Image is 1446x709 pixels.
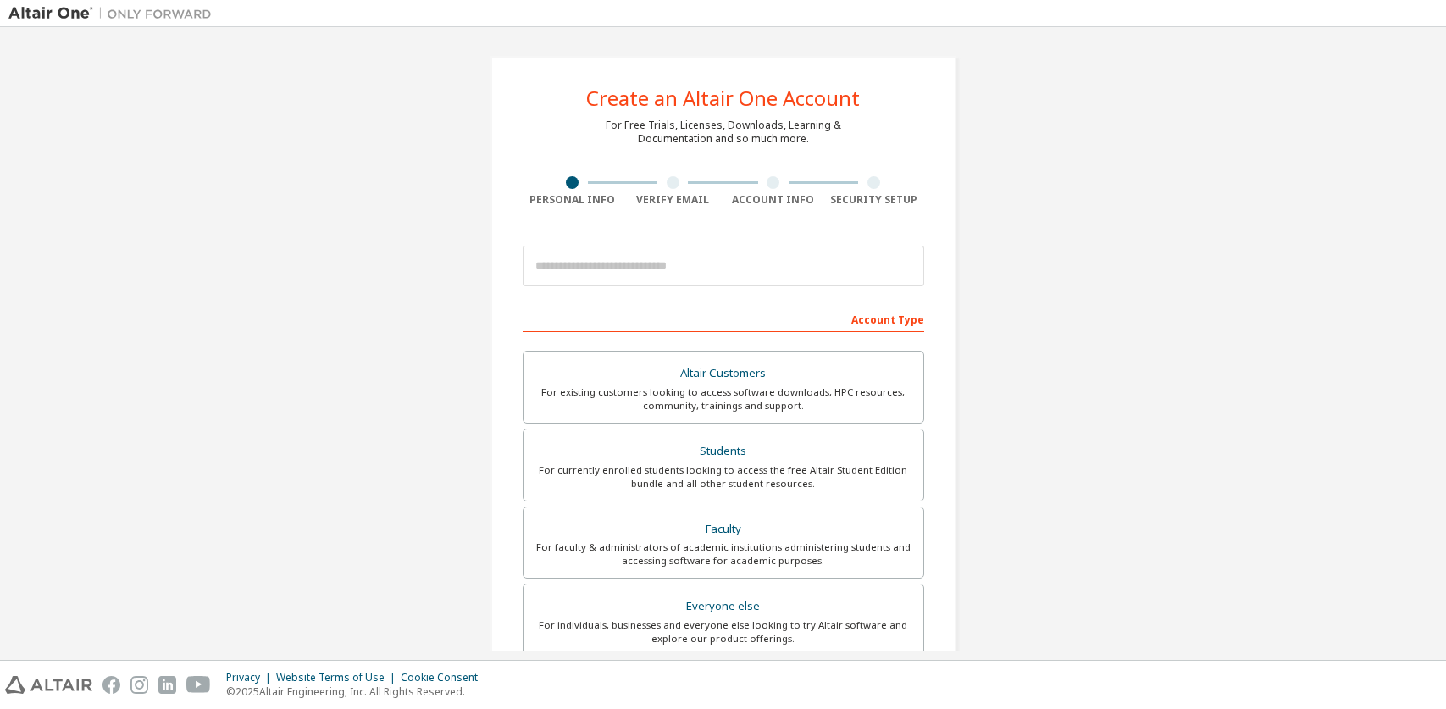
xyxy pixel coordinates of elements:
img: Altair One [8,5,220,22]
div: Cookie Consent [401,671,488,684]
img: altair_logo.svg [5,676,92,694]
div: Personal Info [523,193,623,207]
div: Altair Customers [534,362,913,385]
div: Students [534,440,913,463]
div: Verify Email [623,193,723,207]
img: youtube.svg [186,676,211,694]
img: linkedin.svg [158,676,176,694]
div: Account Info [723,193,824,207]
div: Everyone else [534,595,913,618]
div: Create an Altair One Account [586,88,860,108]
div: For currently enrolled students looking to access the free Altair Student Edition bundle and all ... [534,463,913,490]
img: facebook.svg [102,676,120,694]
div: For Free Trials, Licenses, Downloads, Learning & Documentation and so much more. [606,119,841,146]
div: Account Type [523,305,924,332]
div: Privacy [226,671,276,684]
div: For individuals, businesses and everyone else looking to try Altair software and explore our prod... [534,618,913,645]
div: Website Terms of Use [276,671,401,684]
div: For existing customers looking to access software downloads, HPC resources, community, trainings ... [534,385,913,413]
div: Security Setup [823,193,924,207]
img: instagram.svg [130,676,148,694]
div: Faculty [534,518,913,541]
p: © 2025 Altair Engineering, Inc. All Rights Reserved. [226,684,488,699]
div: For faculty & administrators of academic institutions administering students and accessing softwa... [534,540,913,568]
